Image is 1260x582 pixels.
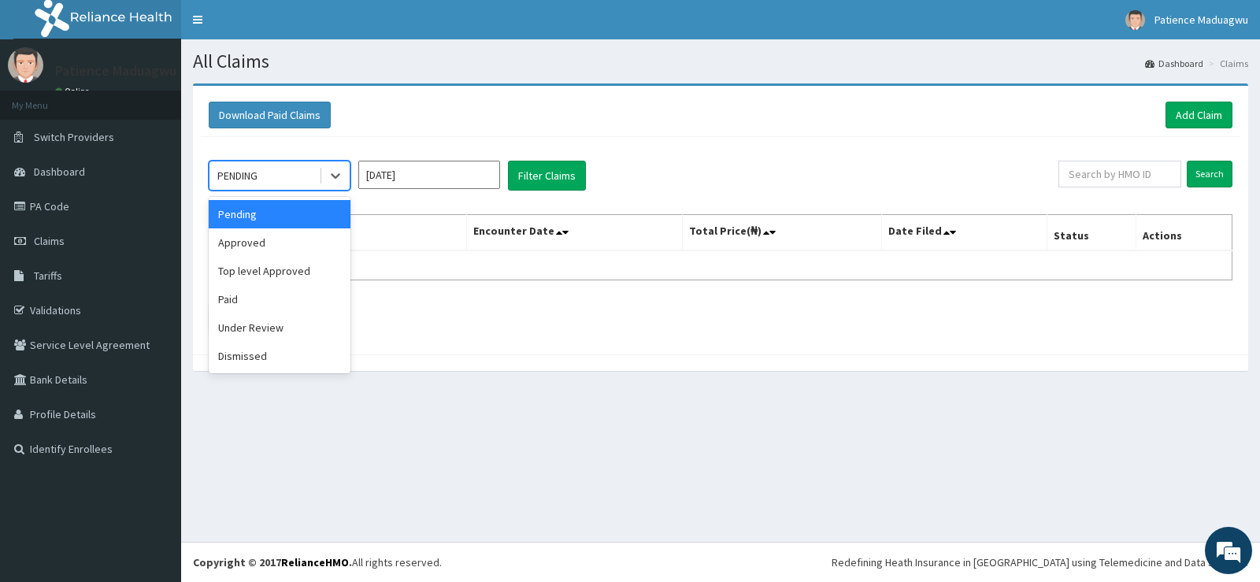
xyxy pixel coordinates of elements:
[209,257,350,285] div: Top level Approved
[1125,10,1145,30] img: User Image
[209,102,331,128] button: Download Paid Claims
[508,161,586,191] button: Filter Claims
[882,215,1047,251] th: Date Filed
[34,269,62,283] span: Tariffs
[1187,161,1232,187] input: Search
[209,313,350,342] div: Under Review
[281,555,349,569] a: RelianceHMO
[832,554,1248,570] div: Redefining Heath Insurance in [GEOGRAPHIC_DATA] using Telemedicine and Data Science!
[1145,57,1203,70] a: Dashboard
[55,64,176,78] p: Patience Maduagwu
[682,215,881,251] th: Total Price(₦)
[209,285,350,313] div: Paid
[34,165,85,179] span: Dashboard
[34,234,65,248] span: Claims
[1205,57,1248,70] li: Claims
[358,161,500,189] input: Select Month and Year
[193,51,1248,72] h1: All Claims
[1165,102,1232,128] a: Add Claim
[8,47,43,83] img: User Image
[193,555,352,569] strong: Copyright © 2017 .
[34,130,114,144] span: Switch Providers
[1136,215,1232,251] th: Actions
[55,86,93,97] a: Online
[1058,161,1182,187] input: Search by HMO ID
[1047,215,1136,251] th: Status
[209,228,350,257] div: Approved
[209,342,350,370] div: Dismissed
[217,168,258,183] div: PENDING
[467,215,682,251] th: Encounter Date
[1154,13,1248,27] span: Patience Maduagwu
[209,200,350,228] div: Pending
[181,542,1260,582] footer: All rights reserved.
